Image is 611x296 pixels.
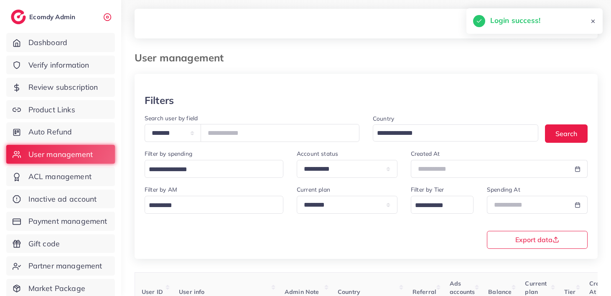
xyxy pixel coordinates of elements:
[28,283,85,294] span: Market Package
[145,196,283,214] div: Search for option
[28,194,97,205] span: Inactive ad account
[28,149,93,160] span: User management
[412,288,436,296] span: Referral
[28,126,72,137] span: Auto Refund
[6,145,115,164] a: User management
[490,15,540,26] h5: Login success!
[146,199,272,212] input: Search for option
[285,288,319,296] span: Admin Note
[145,160,283,178] div: Search for option
[135,52,230,64] h3: User management
[6,56,115,75] a: Verify information
[6,122,115,142] a: Auto Refund
[525,280,547,296] span: Current plan
[6,100,115,119] a: Product Links
[564,288,576,296] span: Tier
[487,185,520,194] label: Spending At
[338,288,360,296] span: Country
[373,114,394,123] label: Country
[545,124,588,142] button: Search
[28,238,60,249] span: Gift code
[297,149,338,158] label: Account status
[28,216,107,227] span: Payment management
[6,234,115,253] a: Gift code
[515,236,559,243] span: Export data
[411,196,474,214] div: Search for option
[146,163,272,176] input: Search for option
[145,185,177,194] label: Filter by AM
[145,114,198,122] label: Search user by field
[28,37,67,48] span: Dashboard
[6,190,115,209] a: Inactive ad account
[11,10,77,24] a: logoEcomdy Admin
[6,78,115,97] a: Review subscription
[145,94,174,106] h3: Filters
[28,82,98,93] span: Review subscription
[28,261,102,271] span: Partner management
[450,280,475,296] span: Ads accounts
[6,256,115,276] a: Partner management
[28,171,92,182] span: ACL management
[28,60,89,71] span: Verify information
[11,10,26,24] img: logo
[29,13,77,21] h2: Ecomdy Admin
[411,149,440,158] label: Created At
[488,288,512,296] span: Balance
[142,288,163,296] span: User ID
[28,104,75,115] span: Product Links
[373,124,538,142] div: Search for option
[179,288,204,296] span: User info
[411,185,444,194] label: Filter by Tier
[6,33,115,52] a: Dashboard
[487,231,588,249] button: Export data
[589,280,609,296] span: Create At
[412,199,463,212] input: Search for option
[297,185,330,194] label: Current plan
[6,212,115,231] a: Payment management
[374,127,527,140] input: Search for option
[145,149,192,158] label: Filter by spending
[6,167,115,186] a: ACL management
